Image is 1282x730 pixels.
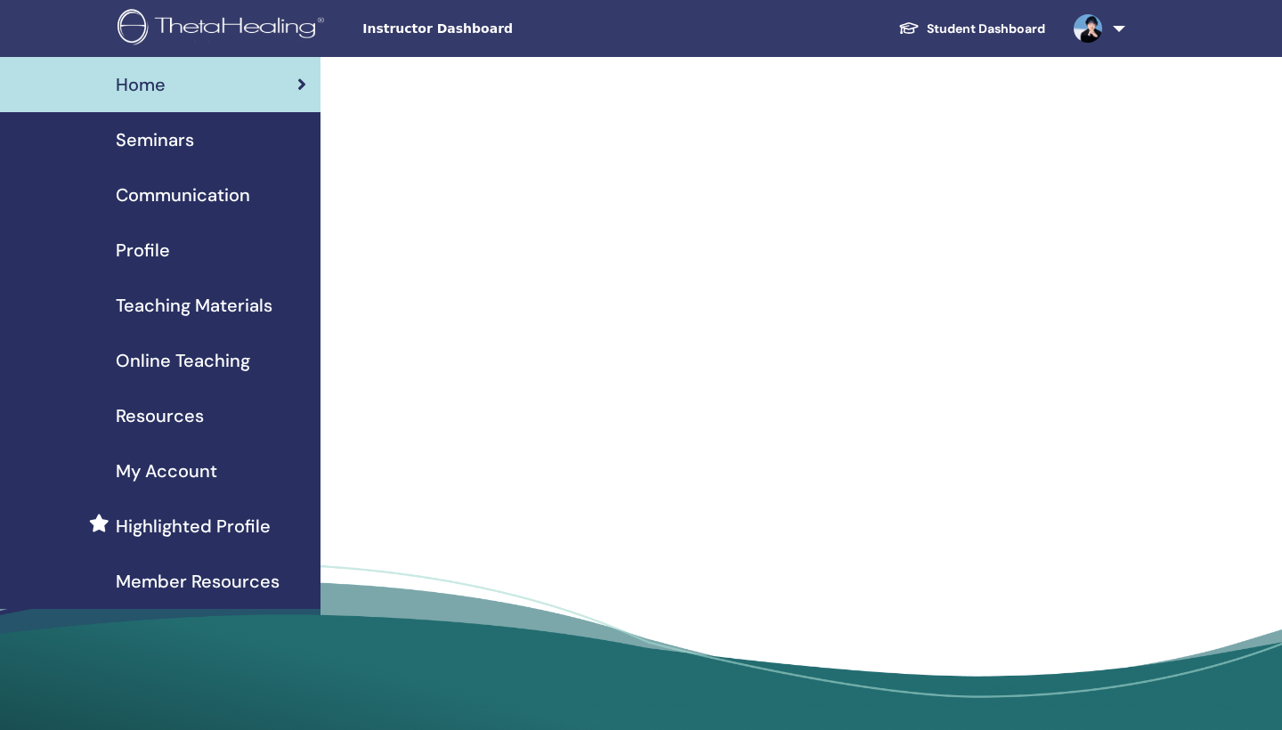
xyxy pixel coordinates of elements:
[116,347,250,374] span: Online Teaching
[116,71,166,98] span: Home
[116,402,204,429] span: Resources
[116,126,194,153] span: Seminars
[116,458,217,484] span: My Account
[362,20,629,38] span: Instructor Dashboard
[116,513,271,539] span: Highlighted Profile
[116,182,250,208] span: Communication
[884,12,1059,45] a: Student Dashboard
[116,237,170,264] span: Profile
[118,9,330,49] img: logo.png
[116,292,272,319] span: Teaching Materials
[1074,14,1102,43] img: default.jpg
[898,20,920,36] img: graduation-cap-white.svg
[116,568,280,595] span: Member Resources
